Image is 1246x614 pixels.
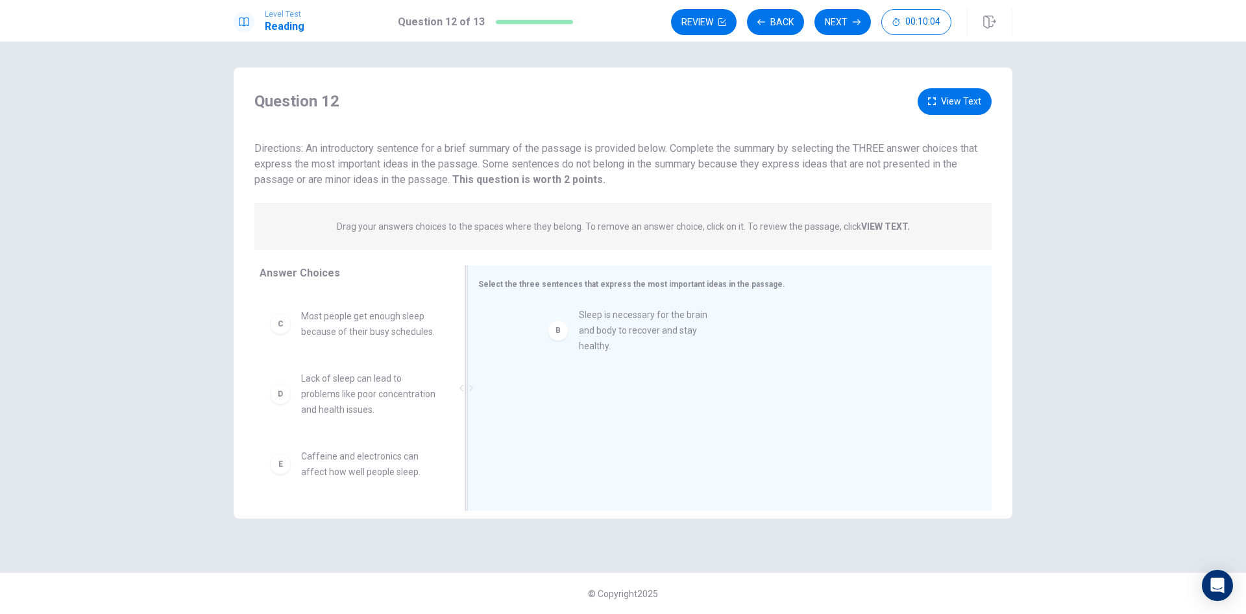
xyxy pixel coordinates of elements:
[1202,570,1233,601] div: Open Intercom Messenger
[254,142,977,186] span: Directions: An introductory sentence for a brief summary of the passage is provided below. Comple...
[254,91,339,112] h4: Question 12
[671,9,737,35] button: Review
[918,88,992,115] button: View Text
[881,9,951,35] button: 00:10:04
[450,173,605,186] strong: This question is worth 2 points.
[814,9,871,35] button: Next
[337,221,910,232] p: Drag your answers choices to the spaces where they belong. To remove an answer choice, click on i...
[747,9,804,35] button: Back
[905,17,940,27] span: 00:10:04
[478,280,785,289] span: Select the three sentences that express the most important ideas in the passage.
[265,10,304,19] span: Level Test
[398,14,485,30] h1: Question 12 of 13
[260,267,340,279] span: Answer Choices
[265,19,304,34] h1: Reading
[588,589,658,599] span: © Copyright 2025
[861,221,910,232] strong: VIEW TEXT.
